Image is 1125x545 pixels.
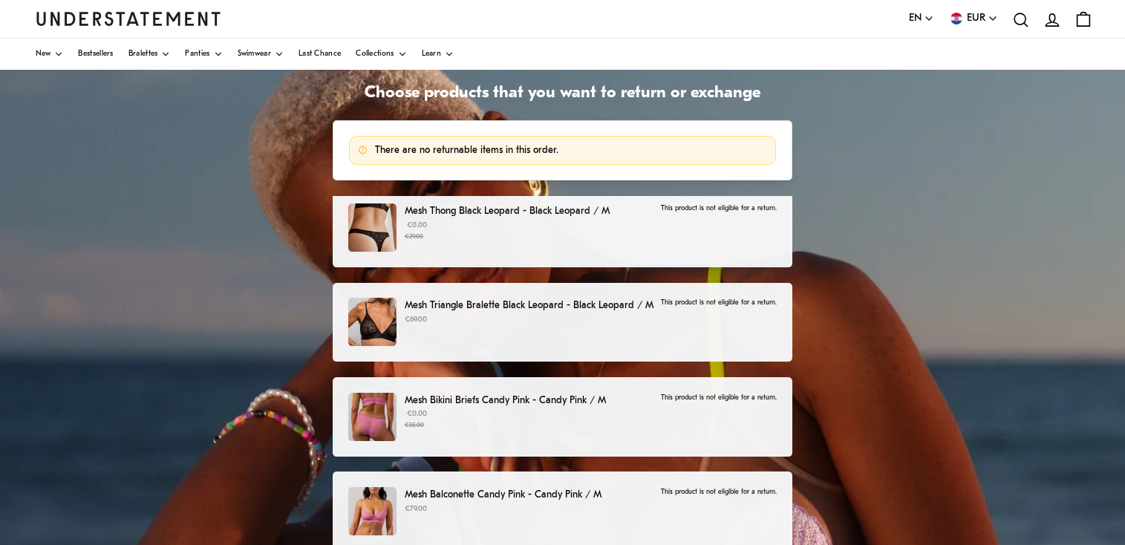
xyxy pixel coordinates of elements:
p: This product is not eligible for a return. [661,487,777,497]
img: CPBG-BRF-002-M-CandyPink.jpg [348,393,397,441]
p: There are no returnable items in this order. [375,145,768,157]
span: Swimwear [238,50,271,58]
span: EUR [967,10,985,27]
strike: €35.00 [405,422,424,428]
span: Collections [356,50,394,58]
p: This product is not eligible for a return. [661,298,777,307]
p: Mesh Thong Black Leopard - Black Leopard / M [405,203,653,219]
a: New [36,39,64,70]
p: This product is not eligible for a return. [661,393,777,402]
a: Learn [422,39,454,70]
p: Mesh Bikini Briefs Candy Pink - Candy Pink / M [405,393,653,408]
a: Collections [356,39,406,70]
span: Learn [422,50,442,58]
p: Mesh Triangle Bralette Black Leopard - Black Leopard / M [405,298,653,313]
a: Swimwear [238,39,284,70]
h1: Choose products that you want to return or exchange [333,83,792,105]
img: mesh-thong-black-leopard-2.jpg [348,203,397,252]
a: Bestsellers [78,39,113,70]
span: Bralettes [128,50,158,58]
a: Last Chance [299,39,341,70]
button: EN [909,10,934,27]
p: €0.00 [405,220,653,242]
img: CAPI-BRA-017-M-CandyPink_31d3fe64-24d1-42cd-90f8-4005a2c8f814.jpg [348,487,397,535]
span: Bestsellers [78,50,113,58]
p: €79.00 [405,503,653,515]
strike: €29.00 [405,233,423,240]
p: €0.00 [405,408,653,431]
span: Last Chance [299,50,341,58]
a: Panties [185,39,222,70]
span: New [36,50,51,58]
a: Understatement Homepage [36,12,221,25]
p: Mesh Balconette Candy Pink - Candy Pink / M [405,487,653,503]
p: This product is not eligible for a return. [661,203,777,213]
a: Bralettes [128,39,171,70]
img: WIPO-BRA-004.jpg [348,298,397,346]
span: Panties [185,50,209,58]
button: EUR [949,10,998,27]
span: EN [909,10,922,27]
p: €69.00 [405,314,653,326]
